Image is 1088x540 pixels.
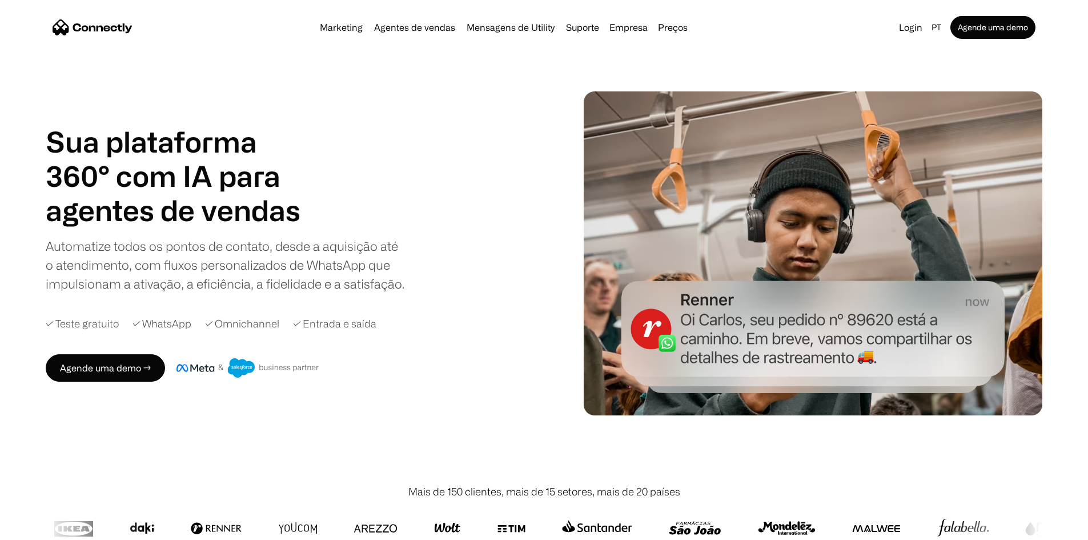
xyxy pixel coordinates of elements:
[53,19,133,36] a: home
[950,16,1035,39] a: Agende uma demo
[46,125,308,193] h1: Sua plataforma 360° com IA para
[609,19,648,35] div: Empresa
[133,316,191,331] div: ✓ WhatsApp
[894,19,927,35] a: Login
[11,519,69,536] aside: Language selected: Português (Brasil)
[653,23,692,32] a: Preços
[462,23,559,32] a: Mensagens de Utility
[561,23,604,32] a: Suporte
[927,19,948,35] div: pt
[176,358,319,378] img: Meta e crachá de parceiro de negócios do Salesforce.
[408,484,680,499] div: Mais de 150 clientes, mais de 15 setores, mais de 20 países
[46,193,308,227] div: carousel
[315,23,367,32] a: Marketing
[46,316,119,331] div: ✓ Teste gratuito
[46,193,308,227] div: 1 of 4
[932,19,941,35] div: pt
[606,19,651,35] div: Empresa
[370,23,460,32] a: Agentes de vendas
[293,316,376,331] div: ✓ Entrada e saída
[46,354,165,382] a: Agende uma demo →
[205,316,279,331] div: ✓ Omnichannel
[46,193,308,227] h1: agentes de vendas
[23,520,69,536] ul: Language list
[46,237,406,293] div: Automatize todos os pontos de contato, desde a aquisição até o atendimento, com fluxos personaliz...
